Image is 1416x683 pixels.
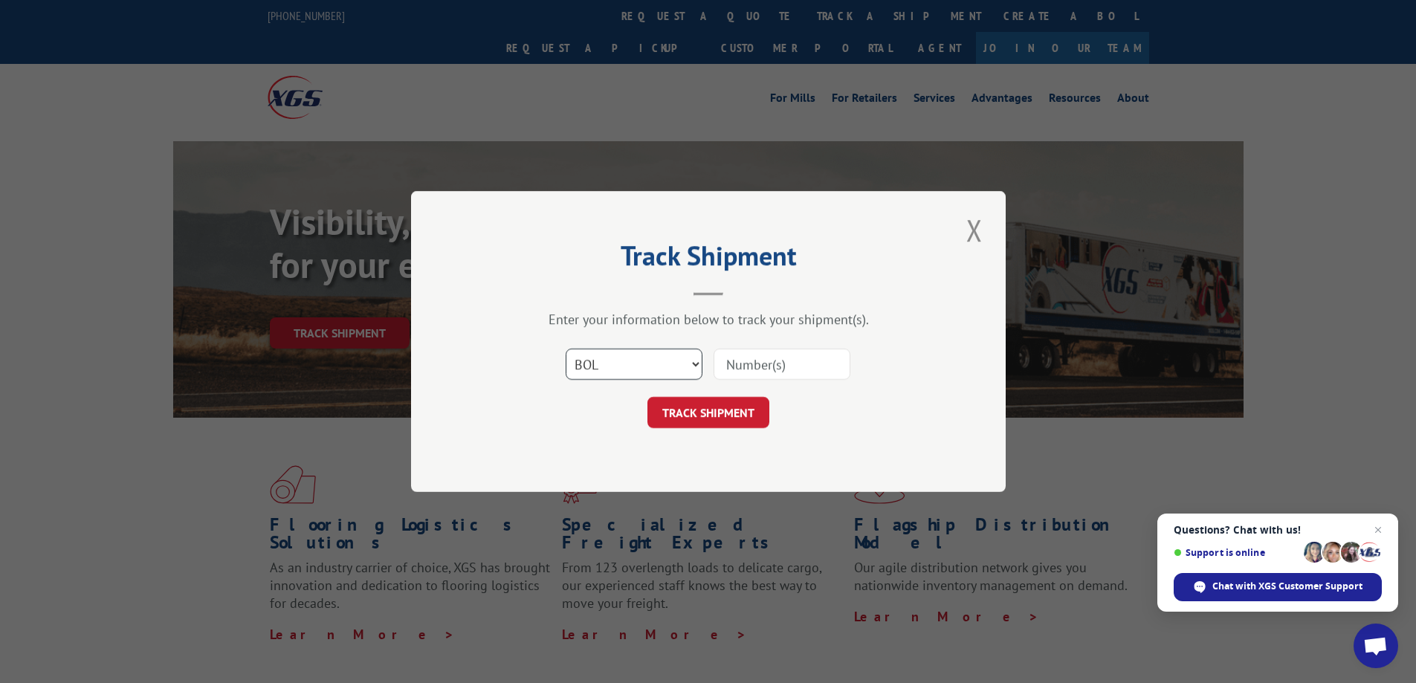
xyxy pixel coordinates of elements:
span: Questions? Chat with us! [1174,524,1382,536]
h2: Track Shipment [485,245,931,273]
input: Number(s) [714,349,850,380]
a: Open chat [1354,624,1398,668]
span: Chat with XGS Customer Support [1174,573,1382,601]
button: Close modal [962,210,987,250]
span: Chat with XGS Customer Support [1212,580,1362,593]
div: Enter your information below to track your shipment(s). [485,311,931,328]
button: TRACK SHIPMENT [647,397,769,428]
span: Support is online [1174,547,1299,558]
